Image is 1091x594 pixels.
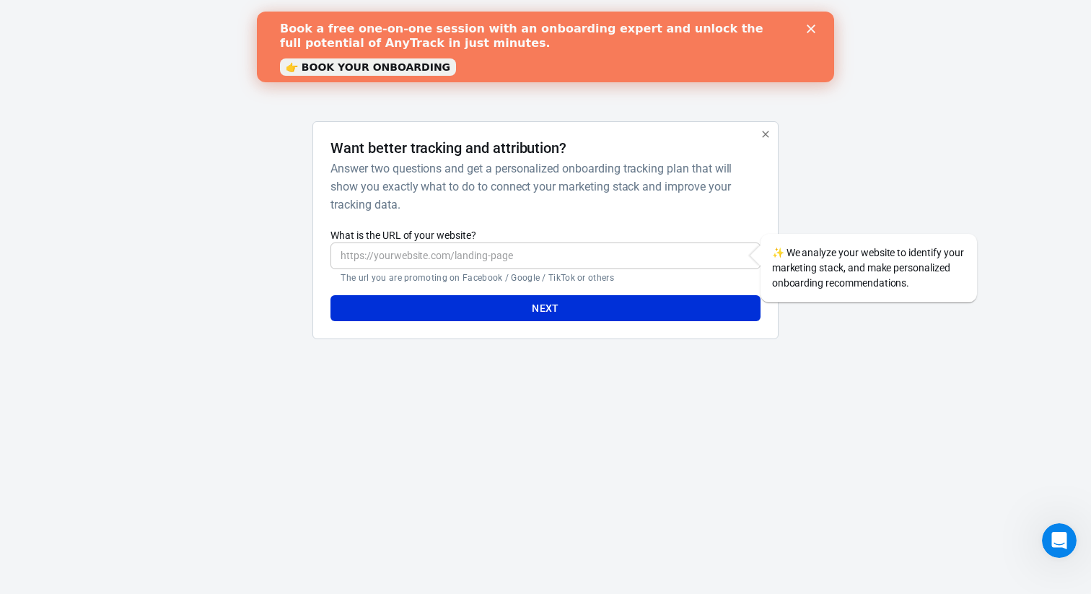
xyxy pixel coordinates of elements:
label: What is the URL of your website? [330,228,760,243]
div: AnyTrack [185,27,906,52]
span: sparkles [772,247,784,258]
iframe: Intercom live chat [1042,523,1077,558]
iframe: Intercom live chat banner [257,12,834,82]
button: Next [330,295,760,322]
h4: Want better tracking and attribution? [330,139,566,157]
p: The url you are promoting on Facebook / Google / TikTok or others [341,272,750,284]
div: Close [550,13,564,22]
h6: Answer two questions and get a personalized onboarding tracking plan that will show you exactly w... [330,160,754,214]
div: We analyze your website to identify your marketing stack, and make personalized onboarding recomm... [761,234,977,302]
input: https://yourwebsite.com/landing-page [330,243,760,269]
